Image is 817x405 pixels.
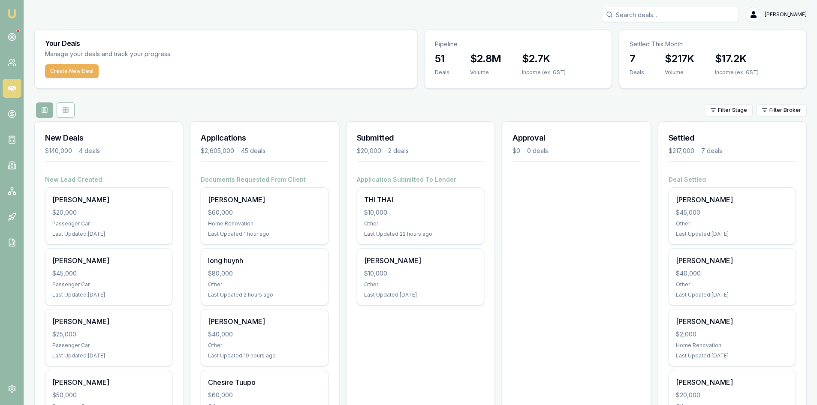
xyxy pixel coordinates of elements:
div: [PERSON_NAME] [676,195,789,205]
div: $10,000 [364,208,477,217]
div: Other [364,281,477,288]
div: $20,000 [357,147,381,155]
p: Pipeline [435,40,601,48]
h3: Applications [201,132,328,144]
div: 4 deals [79,147,100,155]
div: Passenger Car [52,281,165,288]
div: $50,000 [52,391,165,399]
div: [PERSON_NAME] [52,316,165,327]
h3: $217K [665,52,694,66]
div: $0 [513,147,520,155]
div: Passenger Car [52,220,165,227]
div: Income (ex. GST) [522,69,566,76]
h3: 7 [630,52,644,66]
div: [PERSON_NAME] [676,316,789,327]
h3: $17.2K [715,52,759,66]
h3: 51 [435,52,449,66]
div: Last Updated: 1 hour ago [208,231,321,237]
h3: Submitted [357,132,484,144]
div: $20,000 [52,208,165,217]
h4: Application Submitted To Lender [357,175,484,184]
button: Filter Broker [756,104,807,116]
div: Deals [630,69,644,76]
div: $40,000 [676,269,789,278]
div: $20,000 [676,391,789,399]
div: [PERSON_NAME] [676,377,789,387]
div: THI THAI [364,195,477,205]
div: Last Updated: 22 hours ago [364,231,477,237]
div: Last Updated: [DATE] [52,231,165,237]
h4: Deal Settled [669,175,796,184]
div: [PERSON_NAME] [52,377,165,387]
div: Last Updated: [DATE] [676,231,789,237]
img: emu-icon-u.png [7,9,17,19]
div: $60,000 [208,208,321,217]
div: Other [208,342,321,349]
h3: Approval [513,132,640,144]
div: $60,000 [208,391,321,399]
button: Create New Deal [45,64,99,78]
div: Deals [435,69,449,76]
h3: Settled [669,132,796,144]
div: Other [676,220,789,227]
h3: New Deals [45,132,172,144]
div: Home Renovation [676,342,789,349]
div: Other [364,220,477,227]
div: $140,000 [45,147,72,155]
div: Last Updated: [DATE] [52,291,165,298]
h4: Documents Requested From Client [201,175,328,184]
div: $217,000 [669,147,694,155]
div: Volume [665,69,694,76]
div: [PERSON_NAME] [52,195,165,205]
div: $80,000 [208,269,321,278]
button: Filter Stage [705,104,753,116]
div: 2 deals [388,147,409,155]
div: Income (ex. GST) [715,69,759,76]
div: Volume [470,69,501,76]
div: Other [208,281,321,288]
h3: $2.8M [470,52,501,66]
div: Last Updated: [DATE] [676,291,789,298]
div: $45,000 [676,208,789,217]
div: $2,605,000 [201,147,234,155]
span: Filter Stage [718,107,747,114]
p: Settled This Month [630,40,796,48]
div: $40,000 [208,330,321,339]
div: $10,000 [364,269,477,278]
div: Last Updated: [DATE] [364,291,477,298]
div: [PERSON_NAME] [364,255,477,266]
div: Passenger Car [52,342,165,349]
div: [PERSON_NAME] [676,255,789,266]
div: Last Updated: 2 hours ago [208,291,321,298]
div: 0 deals [527,147,548,155]
div: $2,000 [676,330,789,339]
div: $45,000 [52,269,165,278]
span: [PERSON_NAME] [765,11,807,18]
div: Last Updated: [DATE] [676,352,789,359]
div: long huynh [208,255,321,266]
div: Home Renovation [208,220,321,227]
div: Last Updated: [DATE] [52,352,165,359]
div: 45 deals [241,147,265,155]
h4: New Lead Created [45,175,172,184]
div: [PERSON_NAME] [208,316,321,327]
p: Manage your deals and track your progress. [45,49,265,59]
div: [PERSON_NAME] [208,195,321,205]
div: Other [676,281,789,288]
div: [PERSON_NAME] [52,255,165,266]
input: Search deals [602,7,739,22]
div: Last Updated: 19 hours ago [208,352,321,359]
span: Filter Broker [769,107,801,114]
div: Chesire Tuupo [208,377,321,387]
div: 7 deals [701,147,722,155]
div: $25,000 [52,330,165,339]
h3: $2.7K [522,52,566,66]
h3: Your Deals [45,40,407,47]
